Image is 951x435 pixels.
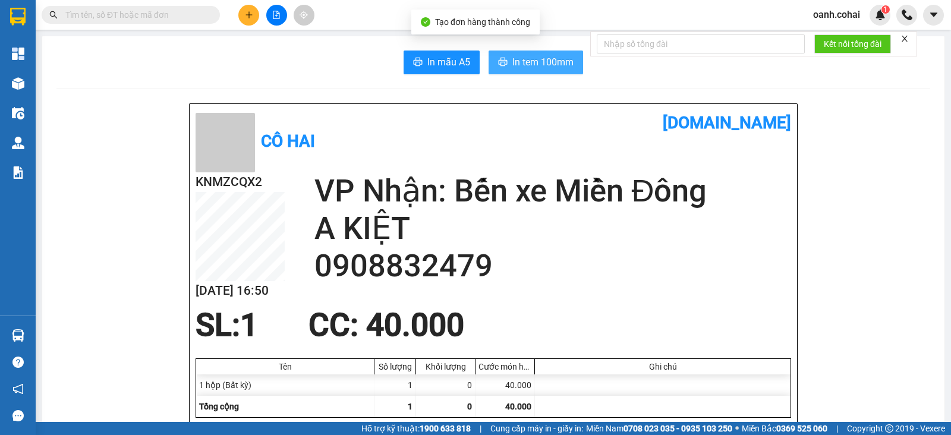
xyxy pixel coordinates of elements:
strong: 0708 023 035 - 0935 103 250 [623,424,732,433]
h2: 0908832479 [314,247,791,285]
div: Số lượng [377,362,412,371]
b: [DOMAIN_NAME] [663,113,791,133]
button: printerIn mẫu A5 [404,51,480,74]
span: In mẫu A5 [427,55,470,70]
button: file-add [266,5,287,26]
span: 1 [240,307,258,343]
span: ⚪️ [735,426,739,431]
img: phone-icon [902,10,912,20]
div: CC : 40.000 [301,307,471,343]
span: | [836,422,838,435]
button: printerIn tem 100mm [489,51,583,74]
div: 0 [416,374,475,396]
span: printer [413,57,423,68]
sup: 1 [881,5,890,14]
img: warehouse-icon [12,77,24,90]
span: 1 [408,402,412,411]
span: caret-down [928,10,939,20]
img: warehouse-icon [12,137,24,149]
strong: 0369 525 060 [776,424,827,433]
button: caret-down [923,5,944,26]
span: In tem 100mm [512,55,574,70]
span: Tổng cộng [199,402,239,411]
input: Tìm tên, số ĐT hoặc mã đơn [65,8,206,21]
img: warehouse-icon [12,329,24,342]
span: question-circle [12,357,24,368]
b: Cô Hai [261,131,315,151]
div: 1 [374,374,416,396]
span: | [480,422,481,435]
img: logo-vxr [10,8,26,26]
h2: VP Nhận: Bến xe Miền Đông [314,172,791,210]
span: SL: [196,307,240,343]
div: 1 hộp (Bất kỳ) [196,374,374,396]
span: oanh.cohai [804,7,870,22]
div: Khối lượng [419,362,472,371]
img: icon-new-feature [875,10,886,20]
span: Kết nối tổng đài [824,37,881,51]
strong: 1900 633 818 [420,424,471,433]
span: 1 [883,5,887,14]
div: 40.000 [475,374,535,396]
span: Hỗ trợ kỹ thuật: [361,422,471,435]
span: message [12,410,24,421]
div: Cước món hàng [478,362,531,371]
button: Kết nối tổng đài [814,34,891,53]
div: Ghi chú [538,362,788,371]
span: Cung cấp máy in - giấy in: [490,422,583,435]
button: plus [238,5,259,26]
span: aim [300,11,308,19]
span: 40.000 [505,402,531,411]
span: plus [245,11,253,19]
h2: A KIỆT [314,210,791,247]
span: copyright [885,424,893,433]
img: solution-icon [12,166,24,179]
img: dashboard-icon [12,48,24,60]
span: search [49,11,58,19]
h2: KNMZCQX2 [196,172,285,192]
button: aim [294,5,314,26]
input: Nhập số tổng đài [597,34,805,53]
span: check-circle [421,17,430,27]
span: printer [498,57,508,68]
span: file-add [272,11,281,19]
img: warehouse-icon [12,107,24,119]
span: notification [12,383,24,395]
span: close [900,34,909,43]
span: 0 [467,402,472,411]
span: Tạo đơn hàng thành công [435,17,530,27]
span: Miền Bắc [742,422,827,435]
div: Tên [199,362,371,371]
h2: [DATE] 16:50 [196,281,285,301]
span: Miền Nam [586,422,732,435]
